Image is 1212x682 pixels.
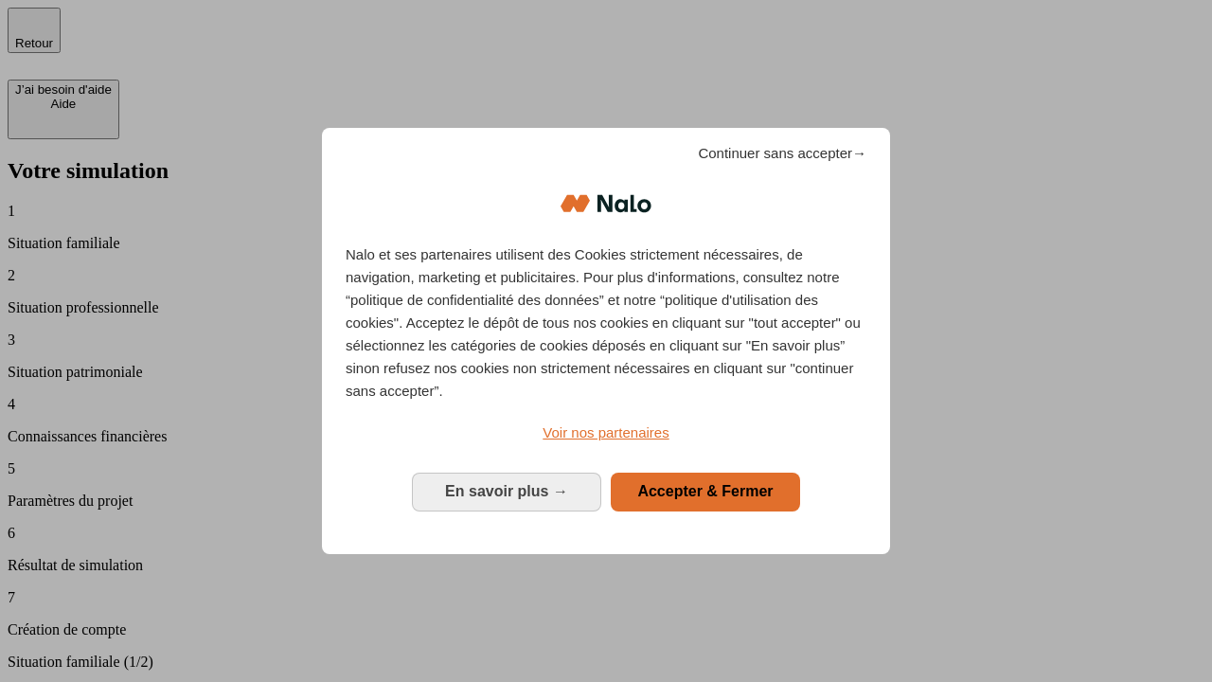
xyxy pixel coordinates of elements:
span: Voir nos partenaires [543,424,668,440]
span: En savoir plus → [445,483,568,499]
span: Continuer sans accepter→ [698,142,866,165]
img: Logo [561,175,651,232]
p: Nalo et ses partenaires utilisent des Cookies strictement nécessaires, de navigation, marketing e... [346,243,866,403]
a: Voir nos partenaires [346,422,866,444]
button: Accepter & Fermer: Accepter notre traitement des données et fermer [611,473,800,511]
span: Accepter & Fermer [637,483,773,499]
div: Bienvenue chez Nalo Gestion du consentement [322,128,890,553]
button: En savoir plus: Configurer vos consentements [412,473,601,511]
